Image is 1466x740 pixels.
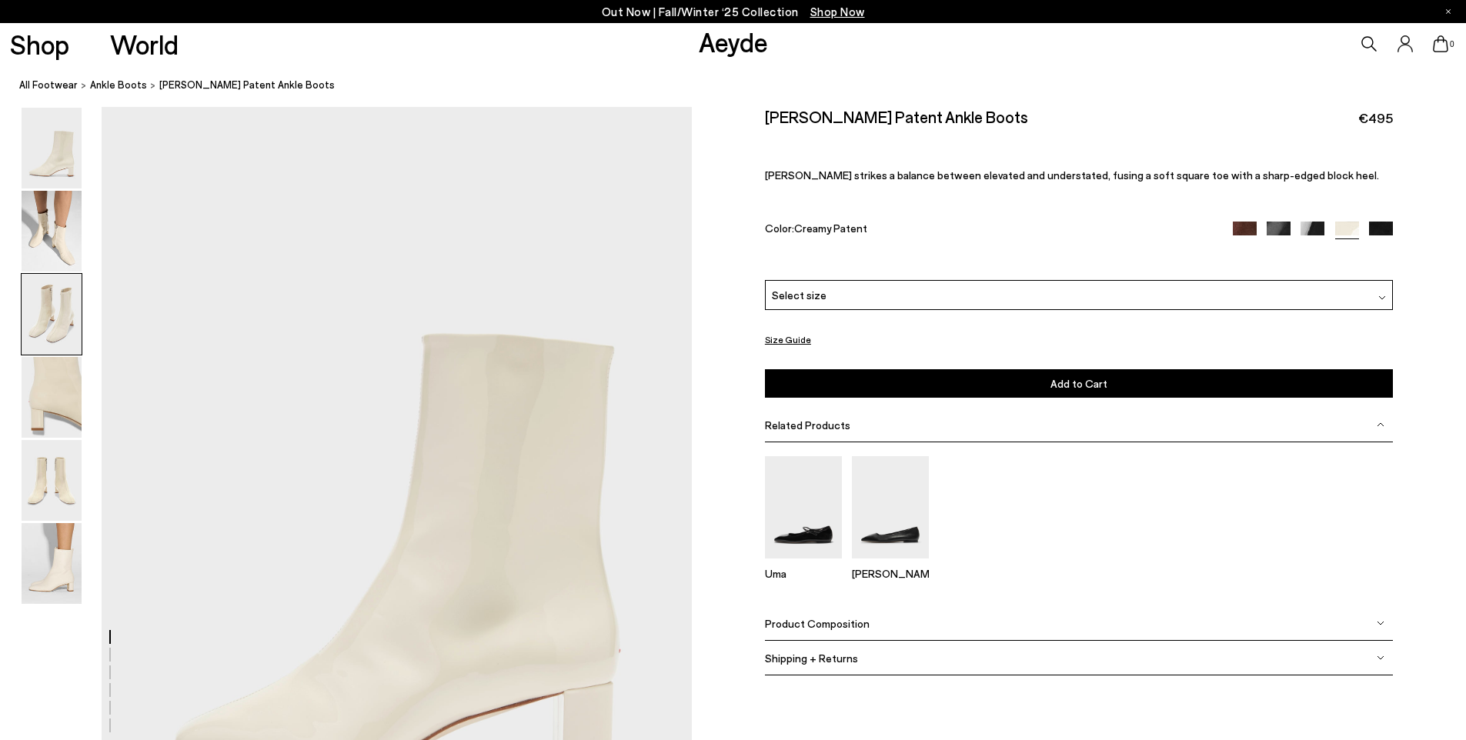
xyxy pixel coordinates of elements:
[765,222,1213,239] div: Color:
[1050,377,1107,390] span: Add to Cart
[765,567,842,580] p: Uma
[1358,108,1393,128] span: €495
[794,222,867,235] span: Creamy Patent
[765,652,858,665] span: Shipping + Returns
[1378,294,1386,302] img: svg%3E
[765,617,870,630] span: Product Composition
[772,287,827,303] span: Select size
[10,31,69,58] a: Shop
[19,65,1466,107] nav: breadcrumb
[90,78,147,91] span: ankle boots
[765,107,1028,126] h2: [PERSON_NAME] Patent Ankle Boots
[22,357,82,438] img: Millie Patent Ankle Boots - Image 4
[765,418,850,432] span: Related Products
[1377,619,1384,627] img: svg%3E
[765,548,842,580] a: Uma Mary-Jane Flats Uma
[22,523,82,604] img: Millie Patent Ankle Boots - Image 6
[1377,654,1384,662] img: svg%3E
[765,369,1393,398] button: Add to Cart
[699,25,768,58] a: Aeyde
[22,191,82,272] img: Millie Patent Ankle Boots - Image 2
[90,77,147,93] a: ankle boots
[765,456,842,558] img: Uma Mary-Jane Flats
[852,567,929,580] p: [PERSON_NAME]
[159,77,335,93] span: [PERSON_NAME] Patent Ankle Boots
[22,440,82,521] img: Millie Patent Ankle Boots - Image 5
[1433,35,1448,52] a: 0
[765,168,1393,182] p: [PERSON_NAME] strikes a balance between elevated and understated, fusing a soft square toe with a...
[1377,421,1384,428] img: svg%3E
[1448,40,1456,48] span: 0
[852,548,929,580] a: Ida Leather Square-Toe Flats [PERSON_NAME]
[22,108,82,188] img: Millie Patent Ankle Boots - Image 1
[852,456,929,558] img: Ida Leather Square-Toe Flats
[602,2,865,22] p: Out Now | Fall/Winter ‘25 Collection
[110,31,179,58] a: World
[765,330,811,349] button: Size Guide
[810,5,865,18] span: Navigate to /collections/new-in
[22,274,82,355] img: Millie Patent Ankle Boots - Image 3
[19,77,78,93] a: All Footwear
